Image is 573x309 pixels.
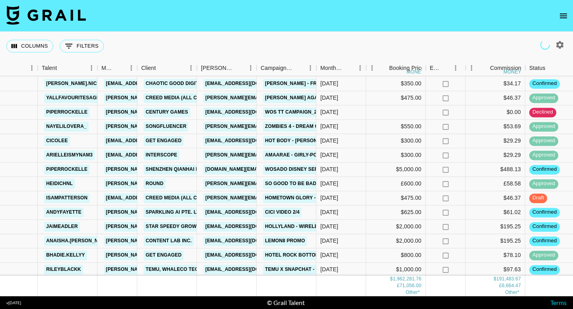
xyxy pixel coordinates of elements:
[44,164,90,174] a: piperrockelle
[320,209,338,216] div: Aug '25
[203,107,292,117] a: [EMAIL_ADDRESS][DOMAIN_NAME]
[263,222,361,232] a: Hollyland - Wireless Microphone
[466,205,525,220] div: $61.02
[144,278,208,288] a: Online Classifieds AG
[263,150,324,160] a: Amaarae - Girly-pop!
[479,62,490,73] button: Sort
[203,207,292,217] a: [EMAIL_ADDRESS][DOMAIN_NAME]
[104,136,193,146] a: [EMAIL_ADDRESS][DOMAIN_NAME]
[44,193,90,203] a: isampatterson
[137,60,197,76] div: Client
[261,60,293,76] div: Campaign (Type)
[144,136,183,146] a: Get Engaged
[366,91,426,105] div: $475.00
[529,109,556,116] span: declined
[466,234,525,248] div: $195.25
[320,237,338,245] div: Aug '25
[144,79,246,89] a: Chaotic Good Digital Projects, LLC
[320,137,338,145] div: Aug '25
[104,250,234,260] a: [PERSON_NAME][EMAIL_ADDRESS][DOMAIN_NAME]
[144,179,166,189] a: Round
[6,300,21,305] div: v [DATE]
[320,123,338,131] div: Aug '25
[203,193,333,203] a: [PERSON_NAME][EMAIL_ADDRESS][DOMAIN_NAME]
[320,166,338,174] div: Aug '25
[466,77,525,91] div: $34.17
[97,60,137,76] div: Manager
[203,278,292,288] a: [EMAIL_ADDRESS][DOMAIN_NAME]
[60,40,104,52] button: Show filters
[426,60,466,76] div: Expenses: Remove Commission?
[320,108,338,116] div: Aug '25
[144,265,356,274] a: Temu, Whaleco Technology Limited ([GEOGRAPHIC_DATA]/[GEOGRAPHIC_DATA])
[389,60,424,76] div: Booking Price
[57,62,68,73] button: Sort
[320,266,338,274] div: Aug '25
[529,195,547,202] span: draft
[101,60,114,76] div: Manager
[378,62,389,73] button: Sort
[263,250,411,260] a: Hotel Rock Bottom [PERSON_NAME] & [PERSON_NAME]
[234,62,245,73] button: Sort
[144,193,226,203] a: Creed Media (All Campaigns)
[203,179,333,189] a: [PERSON_NAME][EMAIL_ADDRESS][DOMAIN_NAME]
[263,79,333,89] a: [PERSON_NAME] - Fragile
[529,152,558,159] span: approved
[529,123,558,131] span: approved
[466,120,525,134] div: $53.69
[144,222,234,232] a: STAR SPEEDY GROWTH HK LIMITED
[466,105,525,120] div: $0.00
[320,223,338,231] div: Aug '25
[366,77,426,91] div: $350.00
[104,93,275,103] a: [PERSON_NAME][EMAIL_ADDRESS][PERSON_NAME][DOMAIN_NAME]
[144,164,299,174] a: Shenzhen Qianhai Magwow Technology [DOMAIN_NAME]
[466,91,525,105] div: $46.37
[366,248,426,263] div: $800.00
[144,236,194,246] a: Content Lab Inc.
[366,205,426,220] div: $625.00
[555,8,571,24] button: open drawer
[26,62,38,74] button: Menu
[529,252,558,259] span: approved
[203,236,292,246] a: [EMAIL_ADDRESS][DOMAIN_NAME]
[366,134,426,148] div: $300.00
[203,250,292,260] a: [EMAIL_ADDRESS][DOMAIN_NAME]
[366,191,426,205] div: $475.00
[263,207,302,217] a: Cici Video 2/4
[466,248,525,263] div: $78.10
[104,278,275,288] a: [PERSON_NAME][EMAIL_ADDRESS][PERSON_NAME][DOMAIN_NAME]
[529,80,560,88] span: confirmed
[466,263,525,277] div: $97.63
[466,177,525,191] div: £58.58
[466,191,525,205] div: $46.37
[125,62,137,74] button: Menu
[263,193,360,203] a: Hometown Glory - [PERSON_NAME]
[114,62,125,73] button: Sort
[144,107,190,117] a: Century Games
[144,122,188,131] a: Songfluencer
[529,266,560,274] span: confirmed
[407,70,425,74] div: money
[320,194,338,202] div: Aug '25
[263,265,355,274] a: Temu X Snapchat - 2x Video Deal
[505,290,519,295] span: € 1,370.07, CA$ 2,294.19, AU$ 146.44
[44,236,113,246] a: anaisha.[PERSON_NAME]
[156,62,167,73] button: Sort
[529,95,558,102] span: approved
[44,122,89,131] a: nayelilovera_
[466,276,525,290] div: $585.75
[38,60,97,76] div: Talent
[263,93,366,103] a: [PERSON_NAME] again... - Victory Lap
[320,80,338,88] div: Aug '25
[366,62,378,74] button: Menu
[44,207,84,217] a: andyfayette
[320,60,343,76] div: Month Due
[144,150,179,160] a: Interscope
[263,179,341,189] a: SO good to be BAD - dyl.an
[366,220,426,234] div: $2,000.00
[529,223,560,231] span: confirmed
[263,236,307,246] a: Lemon8 Promo
[441,62,452,73] button: Sort
[550,299,567,306] a: Terms
[86,62,97,74] button: Menu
